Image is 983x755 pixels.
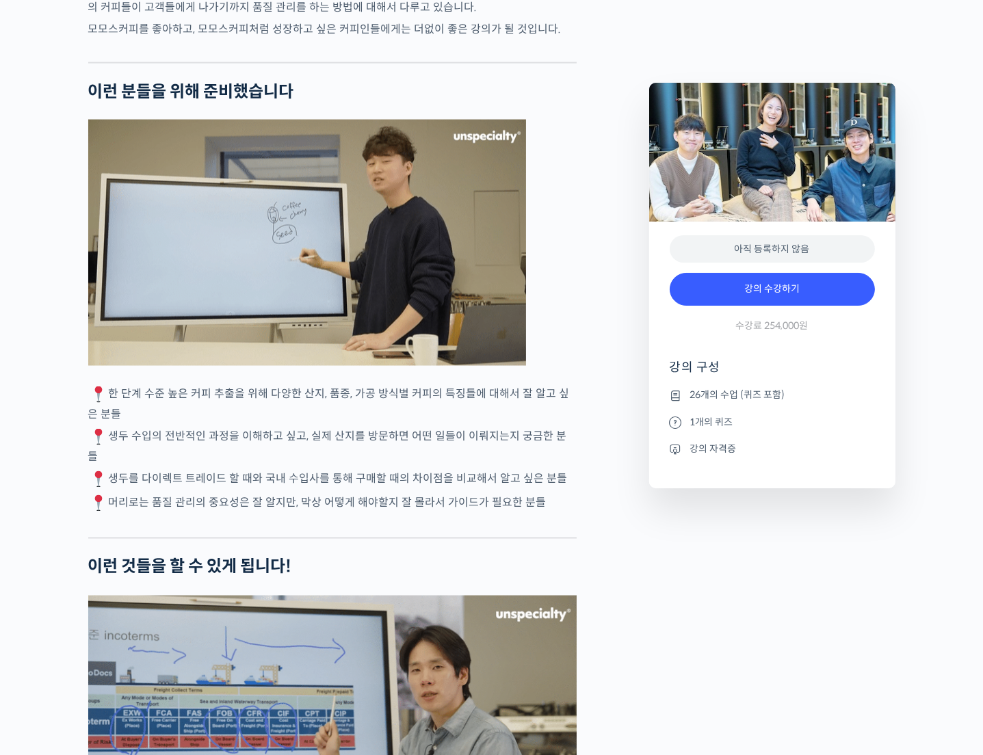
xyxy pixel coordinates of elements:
span: 설정 [211,454,228,465]
a: 설정 [176,434,263,468]
li: 강의 자격증 [670,440,875,457]
h4: 강의 구성 [670,359,875,386]
strong: 이런 것들을 할 수 있게 됩니다! [88,557,292,577]
span: 수강료 254,000원 [736,319,809,332]
h2: 이런 분들을 위해 준비했습니다 [88,82,577,102]
img: 📍 [90,471,107,488]
p: 모모스커피를 좋아하고, 모모스커피처럼 성장하고 싶은 커피인들에게는 더없이 좋은 강의가 될 것입니다. [88,20,577,38]
div: 아직 등록하지 않음 [670,235,875,263]
p: 한 단계 수준 높은 커피 추출을 위해 다양한 산지, 품종, 가공 방식별 커피의 특징들에 대해서 잘 알고 싶은 분들 [88,384,577,423]
li: 26개의 수업 (퀴즈 포함) [670,387,875,403]
img: 📍 [90,386,107,403]
p: 생두 수입의 전반적인 과정을 이해하고 싶고, 실제 산지를 방문하면 어떤 일들이 이뤄지는지 궁금한 분들 [88,427,577,466]
a: 홈 [4,434,90,468]
img: 📍 [90,429,107,445]
a: 강의 수강하기 [670,273,875,306]
a: 대화 [90,434,176,468]
p: 머리로는 품질 관리의 중요성은 잘 알지만, 막상 어떻게 해야할지 잘 몰라서 가이드가 필요한 분들 [88,493,577,514]
li: 1개의 퀴즈 [670,414,875,430]
p: 생두를 다이렉트 트레이드 할 때와 국내 수입사를 통해 구매할 때의 차이점을 비교해서 알고 싶은 분들 [88,469,577,490]
span: 홈 [43,454,51,465]
span: 대화 [125,455,142,466]
img: 📍 [90,495,107,512]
